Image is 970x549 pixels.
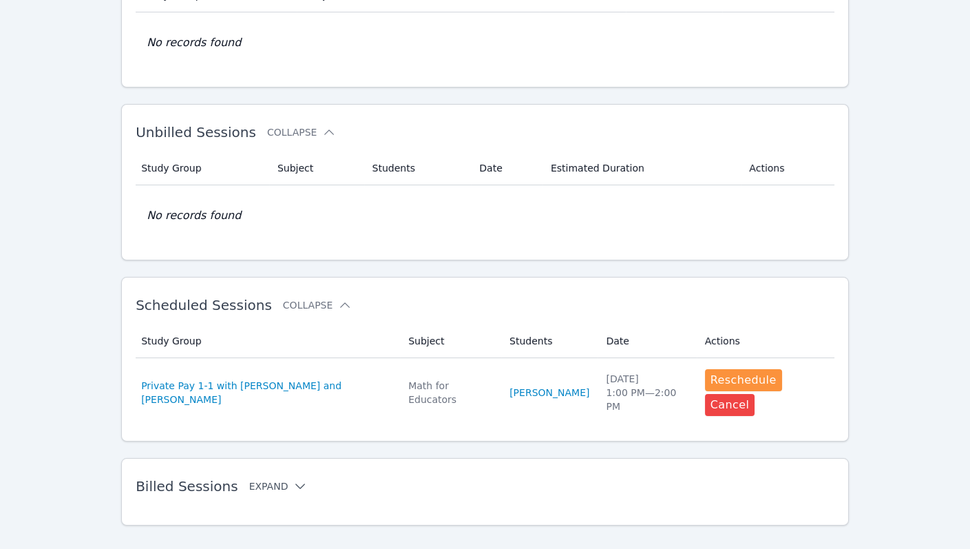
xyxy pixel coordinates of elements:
button: Reschedule [705,369,782,391]
th: Date [471,152,542,185]
span: Unbilled Sessions [136,124,256,141]
td: No records found [136,12,834,73]
div: [DATE] 1:00 PM — 2:00 PM [606,372,688,413]
button: Cancel [705,394,755,416]
th: Study Group [136,324,400,358]
th: Estimated Duration [542,152,741,185]
a: [PERSON_NAME] [509,386,589,400]
th: Students [501,324,598,358]
button: Expand [249,479,308,493]
button: Collapse [267,125,336,139]
tr: Private Pay 1-1 with [PERSON_NAME] and [PERSON_NAME]Math for Educators[PERSON_NAME][DATE]1:00 PM—... [136,358,834,427]
td: No records found [136,185,834,246]
th: Date [598,324,696,358]
th: Study Group [136,152,269,185]
th: Subject [269,152,364,185]
button: Collapse [283,298,352,312]
th: Actions [741,152,834,185]
th: Actions [697,324,834,358]
span: Billed Sessions [136,478,238,495]
a: Private Pay 1-1 with [PERSON_NAME] and [PERSON_NAME] [141,379,392,406]
th: Subject [400,324,501,358]
div: Math for Educators [408,379,493,406]
span: Scheduled Sessions [136,297,272,313]
th: Students [364,152,472,185]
